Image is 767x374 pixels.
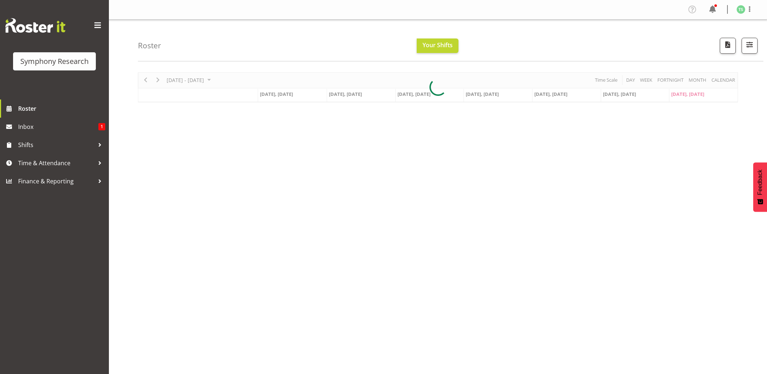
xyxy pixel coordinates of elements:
span: Roster [18,103,105,114]
span: Shifts [18,139,94,150]
button: Download a PDF of the roster according to the set date range. [720,38,736,54]
button: Feedback - Show survey [753,162,767,212]
span: Finance & Reporting [18,176,94,187]
span: Inbox [18,121,98,132]
img: Rosterit website logo [5,18,65,33]
button: Filter Shifts [742,38,758,54]
button: Your Shifts [417,38,458,53]
span: Feedback [757,170,763,195]
span: Your Shifts [423,41,453,49]
div: Symphony Research [20,56,89,67]
img: tanya-stebbing1954.jpg [737,5,745,14]
span: 1 [98,123,105,130]
span: Time & Attendance [18,158,94,168]
h4: Roster [138,41,161,50]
